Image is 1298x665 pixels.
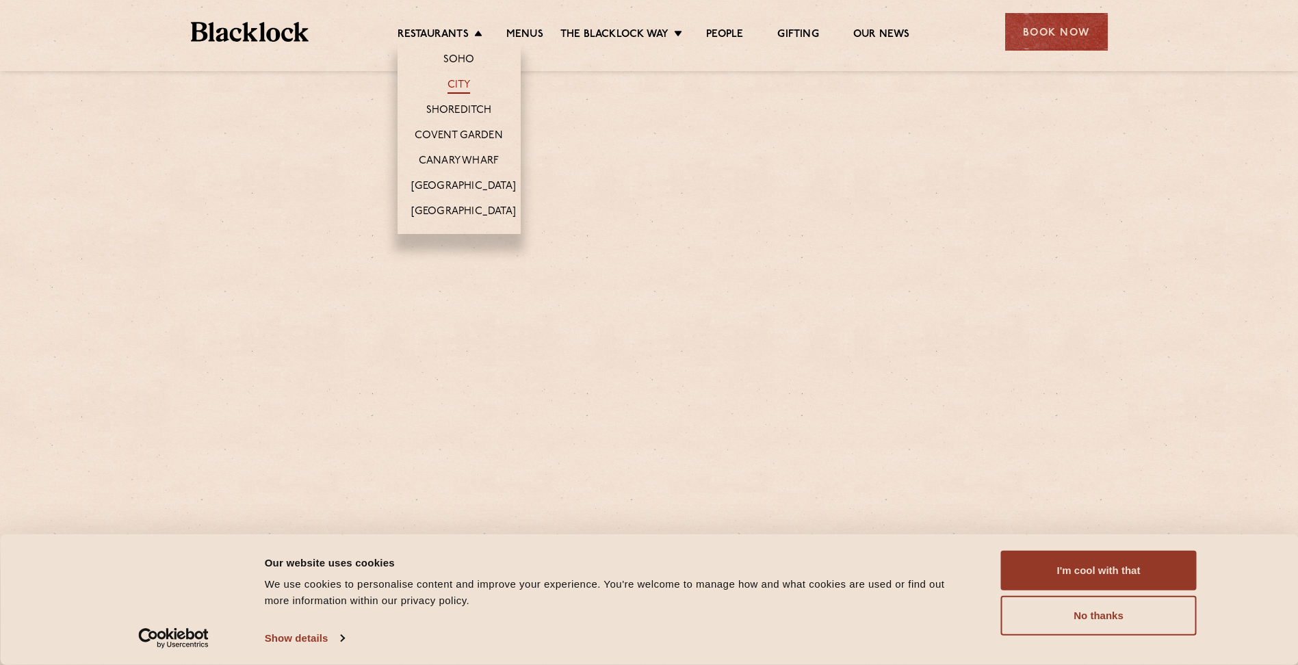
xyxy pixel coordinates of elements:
button: No thanks [1001,596,1197,636]
a: [GEOGRAPHIC_DATA] [411,180,516,195]
a: City [447,79,471,94]
div: Our website uses cookies [265,554,970,571]
a: Restaurants [398,28,469,43]
a: Soho [443,53,475,68]
div: Book Now [1005,13,1108,51]
a: [GEOGRAPHIC_DATA] [411,205,516,220]
a: Menus [506,28,543,43]
a: The Blacklock Way [560,28,669,43]
a: People [706,28,743,43]
a: Shoreditch [426,104,492,119]
a: Covent Garden [415,129,503,144]
img: BL_Textured_Logo-footer-cropped.svg [191,22,309,42]
a: Our News [853,28,910,43]
div: We use cookies to personalise content and improve your experience. You're welcome to manage how a... [265,576,970,609]
a: Gifting [777,28,818,43]
a: Canary Wharf [419,155,499,170]
button: I'm cool with that [1001,551,1197,590]
a: Usercentrics Cookiebot - opens in a new window [114,628,233,649]
a: Show details [265,628,344,649]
